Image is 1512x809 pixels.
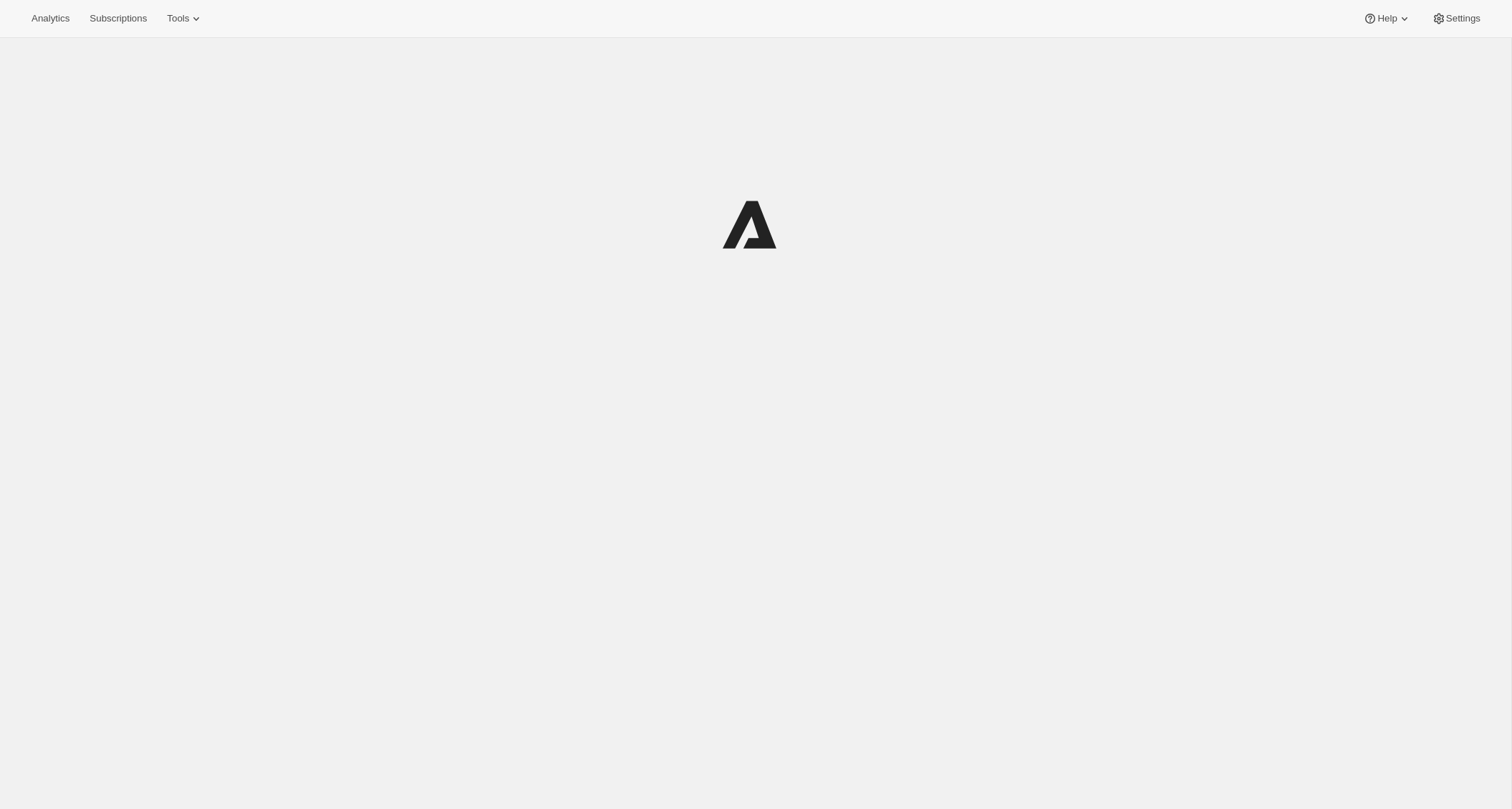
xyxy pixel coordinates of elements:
button: Settings [1423,9,1489,29]
button: Help [1354,9,1420,29]
button: Subscriptions [81,9,155,29]
span: Subscriptions [90,13,147,24]
span: Settings [1446,13,1480,24]
span: Tools [167,13,189,24]
span: Help [1377,13,1397,24]
button: Analytics [23,9,78,29]
span: Analytics [32,13,69,24]
button: Tools [158,9,212,29]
